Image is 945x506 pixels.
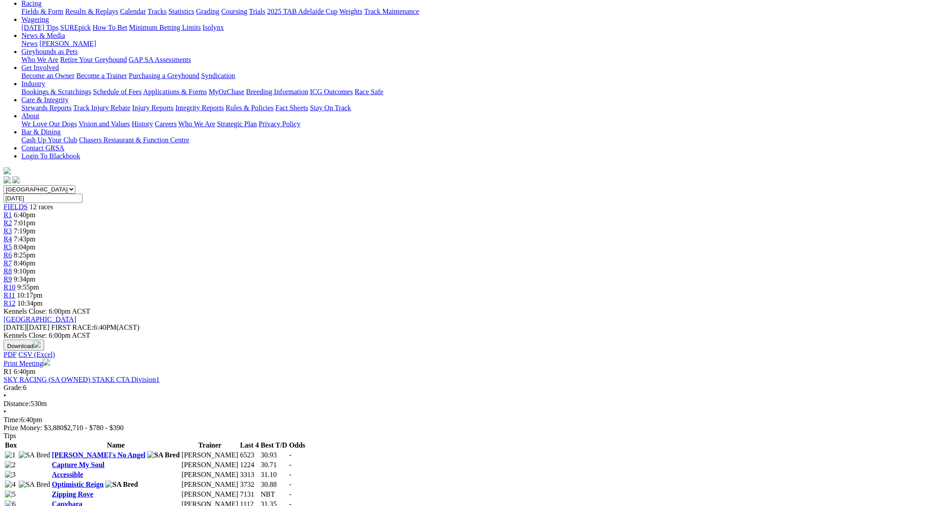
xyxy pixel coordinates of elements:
a: R2 [4,219,12,227]
a: About [21,112,39,120]
img: printer.svg [43,359,50,366]
div: 6:40pm [4,416,941,424]
a: Accessible [52,471,83,478]
a: Print Meeting [4,360,50,367]
div: Care & Integrity [21,104,941,112]
a: Zipping Rove [52,490,93,498]
span: 9:55pm [17,283,39,291]
span: 6:40pm [14,211,36,219]
a: Vision and Values [78,120,130,128]
a: Retire Your Greyhound [60,56,127,63]
div: Industry [21,88,941,96]
a: Track Maintenance [364,8,419,15]
a: Breeding Information [246,88,308,95]
a: Stewards Reports [21,104,71,112]
a: SKY RACING (SA OWNED) STAKE CTA Division1 [4,376,160,383]
a: Schedule of Fees [93,88,141,95]
span: R1 [4,368,12,375]
span: Kennels Close: 6:00pm ACST [4,307,90,315]
a: News [21,40,37,47]
div: Greyhounds as Pets [21,56,941,64]
a: Become an Owner [21,72,74,79]
td: [PERSON_NAME] [181,451,239,460]
a: Strategic Plan [217,120,257,128]
a: R4 [4,235,12,243]
a: Careers [155,120,177,128]
a: Isolynx [202,24,224,31]
span: R7 [4,259,12,267]
a: Calendar [120,8,146,15]
a: News & Media [21,32,65,39]
span: Box [5,441,17,449]
a: R9 [4,275,12,283]
img: facebook.svg [4,176,11,183]
td: 30.71 [260,460,288,469]
a: [DATE] Tips [21,24,58,31]
a: Become a Trainer [76,72,127,79]
a: R10 [4,283,16,291]
a: Applications & Forms [143,88,207,95]
td: 30.88 [260,480,288,489]
span: • [4,392,6,399]
a: Weights [339,8,363,15]
a: Purchasing a Greyhound [129,72,199,79]
a: History [132,120,153,128]
td: [PERSON_NAME] [181,460,239,469]
div: Bar & Dining [21,136,941,144]
span: FIELDS [4,203,28,211]
span: - [289,451,291,459]
a: Trials [249,8,265,15]
button: Download [4,340,44,351]
img: SA Bred [147,451,180,459]
span: FIRST RACE: [51,324,93,331]
img: 3 [5,471,16,479]
a: 2025 TAB Adelaide Cup [267,8,338,15]
th: Odds [289,441,305,450]
a: Login To Blackbook [21,152,80,160]
a: [PERSON_NAME] [39,40,96,47]
span: R1 [4,211,12,219]
td: 1224 [239,460,259,469]
img: download.svg [33,341,41,348]
img: twitter.svg [12,176,20,183]
td: NBT [260,490,288,499]
a: ICG Outcomes [310,88,353,95]
img: 2 [5,461,16,469]
th: Trainer [181,441,239,450]
a: Who We Are [178,120,215,128]
td: 30.93 [260,451,288,460]
img: SA Bred [105,481,138,489]
a: How To Bet [93,24,128,31]
a: Race Safe [355,88,383,95]
a: Coursing [221,8,248,15]
span: • [4,408,6,415]
span: - [289,471,291,478]
span: Tips [4,432,16,440]
td: [PERSON_NAME] [181,470,239,479]
div: About [21,120,941,128]
span: - [289,481,291,488]
a: Chasers Restaurant & Function Centre [79,136,189,144]
img: SA Bred [19,451,50,459]
span: [DATE] [4,324,50,331]
a: Industry [21,80,45,87]
a: Wagering [21,16,49,23]
span: 10:17pm [17,291,42,299]
div: Wagering [21,24,941,32]
a: Stay On Track [310,104,351,112]
span: Time: [4,416,21,423]
td: 3732 [239,480,259,489]
span: R11 [4,291,15,299]
div: Racing [21,8,941,16]
a: Greyhounds as Pets [21,48,78,55]
span: R12 [4,299,16,307]
a: Get Involved [21,64,59,71]
a: R6 [4,251,12,259]
span: 6:40pm [14,368,36,375]
td: [PERSON_NAME] [181,490,239,499]
span: Grade: [4,384,23,391]
img: 4 [5,481,16,489]
div: 6 [4,384,941,392]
